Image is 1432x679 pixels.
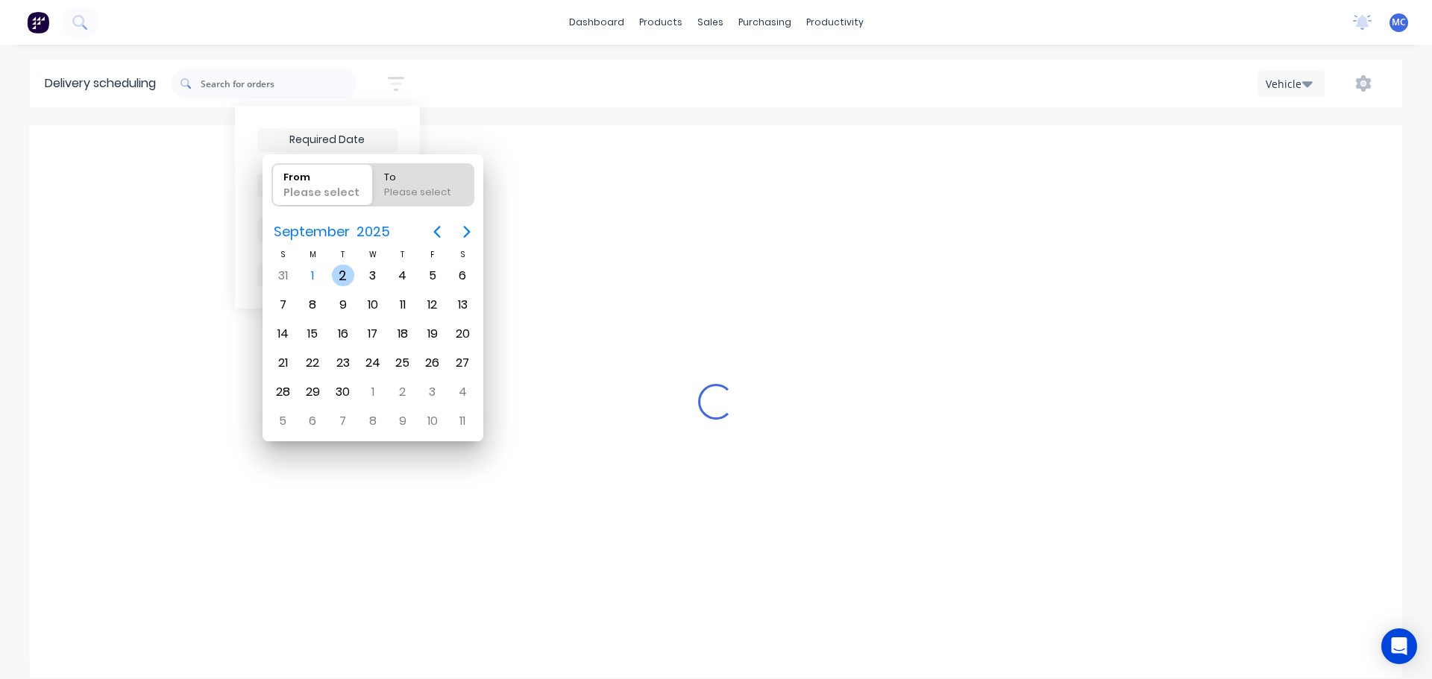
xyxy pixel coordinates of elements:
div: Monday, September 22, 2025 [301,352,324,374]
div: Thursday, October 9, 2025 [392,410,414,432]
div: Tuesday, October 7, 2025 [332,410,354,432]
div: F [418,248,447,261]
div: Saturday, September 27, 2025 [451,352,474,374]
button: September2025 [264,218,399,245]
div: Wednesday, September 3, 2025 [362,265,384,287]
div: Tuesday, September 30, 2025 [332,381,354,403]
div: Friday, September 26, 2025 [421,352,444,374]
div: From [277,164,368,185]
div: Thursday, September 4, 2025 [392,265,414,287]
div: Wednesday, September 24, 2025 [362,352,384,374]
div: Tuesday, September 2, 2025 [332,265,354,287]
div: productivity [799,11,871,34]
div: Saturday, September 6, 2025 [451,265,474,287]
div: Saturday, October 11, 2025 [451,410,474,432]
div: Wednesday, September 17, 2025 [362,323,384,345]
div: Thursday, September 11, 2025 [392,294,414,316]
div: W [358,248,388,261]
div: Tuesday, September 16, 2025 [332,323,354,345]
span: MC [1392,16,1406,29]
div: Friday, September 5, 2025 [421,265,444,287]
div: T [388,248,418,261]
input: Search for orders [201,69,357,98]
div: Wednesday, October 1, 2025 [362,381,384,403]
div: Friday, October 3, 2025 [421,381,444,403]
div: Wednesday, September 10, 2025 [362,294,384,316]
div: Saturday, September 20, 2025 [451,323,474,345]
div: Thursday, September 18, 2025 [392,323,414,345]
div: Today, Monday, September 1, 2025 [301,265,324,287]
div: sales [690,11,731,34]
div: Open Intercom Messenger [1381,628,1417,664]
button: Vehicle [1257,71,1325,97]
div: To [378,164,469,185]
div: purchasing [731,11,799,34]
div: Tuesday, September 23, 2025 [332,352,354,374]
div: Thursday, September 25, 2025 [392,352,414,374]
div: M [298,248,327,261]
span: 2025 [353,218,393,245]
div: Sunday, August 31, 2025 [271,265,294,287]
div: Saturday, October 4, 2025 [451,381,474,403]
div: Monday, September 15, 2025 [301,323,324,345]
div: Vehicle [1266,76,1309,92]
div: Monday, September 29, 2025 [301,381,324,403]
div: S [268,248,298,261]
div: Friday, September 12, 2025 [421,294,444,316]
div: Wednesday, October 8, 2025 [362,410,384,432]
img: Factory [27,11,49,34]
input: Required Date [258,129,397,151]
button: Filter by labels [257,219,398,241]
button: Filter by assignee [257,264,398,286]
div: S [447,248,477,261]
div: Tuesday, September 9, 2025 [332,294,354,316]
div: Sunday, September 14, 2025 [271,323,294,345]
span: September [270,218,353,245]
div: Sunday, September 21, 2025 [271,352,294,374]
div: Saturday, September 13, 2025 [451,294,474,316]
div: Delivery scheduling [30,60,171,107]
div: Please select [378,185,469,206]
div: Sunday, September 7, 2025 [271,294,294,316]
div: Sunday, October 5, 2025 [271,410,294,432]
div: Monday, October 6, 2025 [301,410,324,432]
div: T [328,248,358,261]
div: Please select [277,185,368,206]
a: dashboard [562,11,632,34]
div: Friday, September 19, 2025 [421,323,444,345]
div: products [632,11,690,34]
div: Thursday, October 2, 2025 [392,381,414,403]
div: Friday, October 10, 2025 [421,410,444,432]
div: Sunday, September 28, 2025 [271,381,294,403]
button: Next page [452,217,482,247]
div: Monday, September 8, 2025 [301,294,324,316]
button: Previous page [422,217,452,247]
